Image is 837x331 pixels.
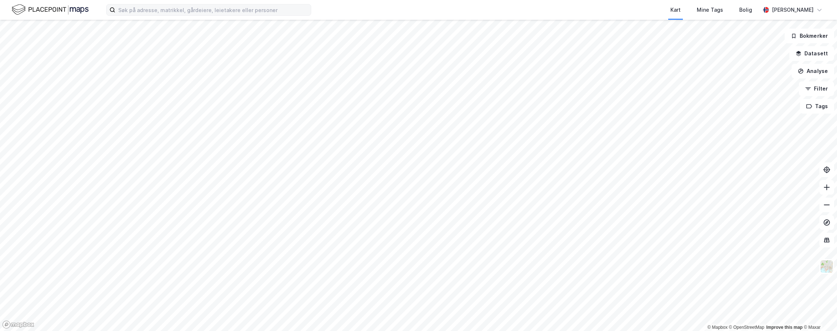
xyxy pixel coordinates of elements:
div: Mine Tags [697,5,723,14]
a: Mapbox homepage [2,320,34,329]
div: [PERSON_NAME] [772,5,814,14]
button: Bokmerker [785,29,834,43]
button: Tags [800,99,834,114]
iframe: Chat Widget [800,296,837,331]
button: Analyse [792,64,834,78]
input: Søk på adresse, matrikkel, gårdeiere, leietakere eller personer [115,4,311,15]
div: Kontrollprogram for chat [800,296,837,331]
a: Improve this map [766,325,803,330]
div: Bolig [739,5,752,14]
a: Mapbox [707,325,728,330]
button: Datasett [789,46,834,61]
div: Kart [670,5,681,14]
img: logo.f888ab2527a4732fd821a326f86c7f29.svg [12,3,89,16]
img: Z [820,260,834,273]
a: OpenStreetMap [729,325,765,330]
button: Filter [799,81,834,96]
